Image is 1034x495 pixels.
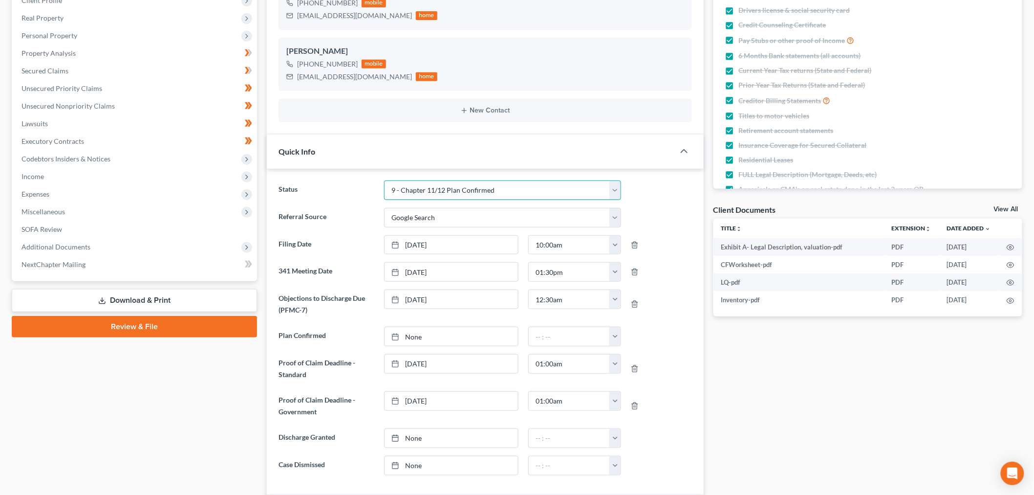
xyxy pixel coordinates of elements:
[279,147,315,156] span: Quick Info
[14,256,257,273] a: NextChapter Mailing
[14,133,257,150] a: Executory Contracts
[529,263,610,281] input: -- : --
[739,5,850,15] span: Drivers license & social security card
[985,226,991,232] i: expand_more
[22,84,102,92] span: Unsecured Priority Claims
[22,155,110,163] span: Codebtors Insiders & Notices
[884,256,939,273] td: PDF
[12,289,257,312] a: Download & Print
[274,208,379,227] label: Referral Source
[274,391,379,421] label: Proof of Claim Deadline - Government
[297,72,412,82] div: [EMAIL_ADDRESS][DOMAIN_NAME]
[721,225,742,232] a: Titleunfold_more
[22,31,77,40] span: Personal Property
[994,206,1018,213] a: View All
[939,291,999,309] td: [DATE]
[297,59,358,69] div: [PHONE_NUMBER]
[22,102,115,110] span: Unsecured Nonpriority Claims
[939,273,999,291] td: [DATE]
[529,456,610,475] input: -- : --
[529,327,610,346] input: -- : --
[416,72,437,81] div: home
[739,111,810,121] span: Titles to motor vehicles
[12,316,257,337] a: Review & File
[385,456,518,475] a: None
[939,238,999,256] td: [DATE]
[274,428,379,448] label: Discharge Granted
[713,256,884,273] td: CFWorksheet-pdf
[926,226,931,232] i: unfold_more
[274,327,379,346] label: Plan Confirmed
[939,256,999,273] td: [DATE]
[22,172,44,180] span: Income
[22,243,90,251] span: Additional Documents
[22,190,49,198] span: Expenses
[385,392,518,410] a: [DATE]
[385,429,518,448] a: None
[884,238,939,256] td: PDF
[22,225,62,233] span: SOFA Review
[739,170,877,180] span: FULL Legal Description (Mortgage, Deeds, etc)
[22,67,68,75] span: Secured Claims
[14,80,257,97] a: Unsecured Priority Claims
[892,225,931,232] a: Extensionunfold_more
[529,429,610,448] input: -- : --
[14,62,257,80] a: Secured Claims
[385,327,518,346] a: None
[739,126,834,135] span: Retirement account statements
[14,115,257,133] a: Lawsuits
[947,225,991,232] a: Date Added expand_more
[14,45,257,62] a: Property Analysis
[274,456,379,475] label: Case Dismissed
[22,49,76,57] span: Property Analysis
[274,290,379,319] label: Objections to Discharge Due (PFMC-7)
[286,45,684,57] div: [PERSON_NAME]
[739,184,937,204] span: Appraisals or CMA's on real estate done in the last 3 years OR required by attorney
[713,204,776,215] div: Client Documents
[274,262,379,282] label: 341 Meeting Date
[529,355,610,373] input: -- : --
[22,119,48,128] span: Lawsuits
[22,137,84,145] span: Executory Contracts
[416,11,437,20] div: home
[274,235,379,255] label: Filing Date
[22,207,65,216] span: Miscellaneous
[529,236,610,254] input: -- : --
[884,273,939,291] td: PDF
[736,226,742,232] i: unfold_more
[274,354,379,383] label: Proof of Claim Deadline - Standard
[713,273,884,291] td: LQ-pdf
[739,80,865,90] span: Prior Year Tax Returns (State and Federal)
[22,14,64,22] span: Real Property
[385,355,518,373] a: [DATE]
[739,96,821,106] span: Creditor Billing Statements
[385,263,518,281] a: [DATE]
[385,290,518,309] a: [DATE]
[362,60,386,68] div: mobile
[22,260,86,269] span: NextChapter Mailing
[14,97,257,115] a: Unsecured Nonpriority Claims
[385,236,518,254] a: [DATE]
[297,11,412,21] div: [EMAIL_ADDRESS][DOMAIN_NAME]
[529,290,610,309] input: -- : --
[884,291,939,309] td: PDF
[713,291,884,309] td: Inventory-pdf
[529,392,610,410] input: -- : --
[739,36,845,45] span: Pay Stubs or other proof of Income
[739,20,826,30] span: Credit Counseling Certificate
[739,51,861,61] span: 6 Months Bank statements (all accounts)
[286,107,684,114] button: New Contact
[14,221,257,238] a: SOFA Review
[739,155,794,165] span: Residential Leases
[1001,462,1024,485] div: Open Intercom Messenger
[739,66,872,75] span: Current Year Tax returns (State and Federal)
[713,238,884,256] td: Exhibit A- Legal Description, valuation-pdf
[274,180,379,200] label: Status
[739,140,867,150] span: Insurance Coverage for Secured Collateral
